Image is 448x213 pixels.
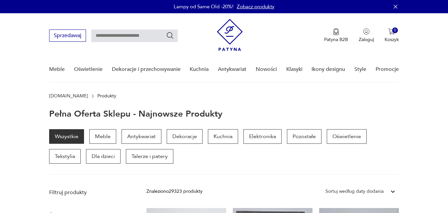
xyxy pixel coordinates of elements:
[49,189,131,196] p: Filtruj produkty
[333,28,339,35] img: Ikona medalu
[237,3,274,10] a: Zobacz produkty
[49,34,86,38] a: Sprzedawaj
[388,28,395,35] img: Ikona koszyka
[49,149,81,164] a: Tekstylia
[49,109,223,119] h1: Pełna oferta sklepu - najnowsze produkty
[312,57,345,82] a: Ikony designu
[392,27,398,33] div: 0
[208,129,238,144] a: Kuchnia
[359,36,374,43] p: Zaloguj
[89,129,116,144] a: Meble
[74,57,103,82] a: Oświetlenie
[324,28,348,43] button: Patyna B2B
[86,149,121,164] a: Dla dzieci
[256,57,277,82] a: Nowości
[49,129,84,144] a: Wszystkie
[49,93,88,99] a: [DOMAIN_NAME]
[325,188,384,195] div: Sortuj według daty dodania
[217,19,243,51] img: Patyna - sklep z meblami i dekoracjami vintage
[287,129,321,144] a: Pozostałe
[324,28,348,43] a: Ikona medaluPatyna B2B
[327,129,367,144] a: Oświetlenie
[174,3,233,10] p: Lampy od Same Old -20%!
[363,28,370,35] img: Ikonka użytkownika
[359,28,374,43] button: Zaloguj
[97,93,116,99] p: Produkty
[166,31,174,39] button: Szukaj
[49,29,86,42] button: Sprzedawaj
[122,129,161,144] a: Antykwariat
[243,129,282,144] a: Elektronika
[385,28,399,43] button: 0Koszyk
[190,57,209,82] a: Kuchnia
[49,57,65,82] a: Meble
[126,149,173,164] a: Talerze i patery
[218,57,246,82] a: Antykwariat
[112,57,181,82] a: Dekoracje i przechowywanie
[146,188,203,195] div: Znaleziono 29323 produkty
[286,57,303,82] a: Klasyki
[376,57,399,82] a: Promocje
[167,129,203,144] a: Dekoracje
[354,57,366,82] a: Style
[324,36,348,43] p: Patyna B2B
[385,36,399,43] p: Koszyk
